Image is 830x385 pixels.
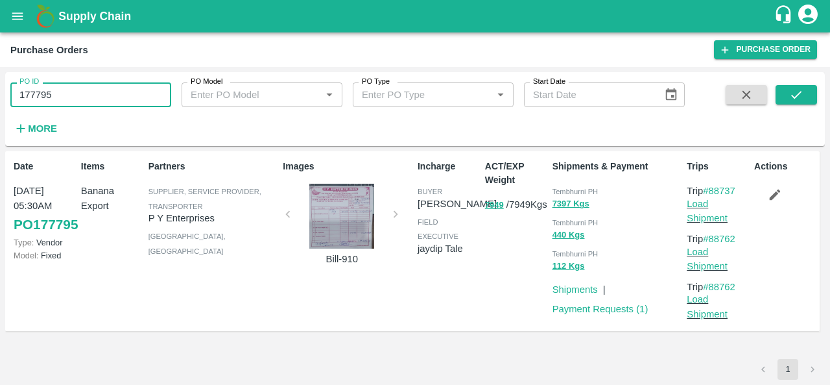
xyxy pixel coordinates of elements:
div: Purchase Orders [10,42,88,58]
nav: pagination navigation [751,359,825,380]
p: ACT/EXP Weight [485,160,547,187]
p: / 7949 Kgs [485,197,547,212]
button: Open [492,86,509,103]
b: Supply Chain [58,10,131,23]
a: #88762 [703,234,735,244]
span: field executive [418,218,458,240]
a: #88762 [703,282,735,292]
a: Load Shipment [687,247,728,271]
a: #88737 [703,186,735,196]
input: Enter PO Type [357,86,471,103]
p: Date [14,160,76,173]
p: Trip [687,280,749,294]
span: Supplier, Service Provider, Transporter [148,188,261,210]
p: Bill-910 [293,252,390,266]
a: Supply Chain [58,7,774,25]
input: Start Date [524,82,654,107]
a: Shipments [552,284,598,295]
label: PO Model [191,77,223,87]
p: Images [283,160,412,173]
button: page 1 [777,359,798,380]
span: [GEOGRAPHIC_DATA] , [GEOGRAPHIC_DATA] [148,232,226,255]
label: Start Date [533,77,565,87]
span: Tembhurni PH [552,250,599,258]
img: logo [32,3,58,29]
p: Incharge [418,160,480,173]
strong: More [28,123,57,134]
label: PO ID [19,77,39,87]
input: Enter PO Model [185,86,300,103]
span: Type: [14,238,34,247]
a: Purchase Order [714,40,817,59]
p: Shipments & Payment [552,160,682,173]
p: Partners [148,160,278,173]
p: Banana Export [81,184,143,213]
p: Vendor [14,236,76,249]
p: Actions [754,160,816,173]
button: More [10,118,60,140]
button: 112 Kgs [552,259,585,274]
span: Model: [14,251,38,260]
button: Choose date [659,82,683,107]
p: Items [81,160,143,173]
button: 7397 Kgs [552,197,589,212]
span: Tembhurni PH [552,219,599,227]
button: 440 Kgs [552,228,585,243]
p: Trips [687,160,749,173]
a: PO177795 [14,213,78,236]
a: Load Shipment [687,199,728,223]
a: Payment Requests (1) [552,304,648,314]
p: P Y Enterprises [148,211,278,225]
p: Trip [687,232,749,246]
input: Enter PO ID [10,82,171,107]
p: Fixed [14,249,76,262]
p: Trip [687,184,749,198]
label: PO Type [362,77,390,87]
span: buyer [418,188,442,195]
button: Open [321,86,338,103]
div: | [598,277,606,297]
a: Load Shipment [687,294,728,319]
p: [PERSON_NAME] [418,197,497,211]
div: customer-support [774,5,796,28]
p: jaydip Tale [418,242,480,256]
button: 7949 [485,198,504,213]
button: open drawer [3,1,32,31]
span: Tembhurni PH [552,188,599,195]
div: account of current user [796,3,820,30]
p: [DATE] 05:30AM [14,184,76,213]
